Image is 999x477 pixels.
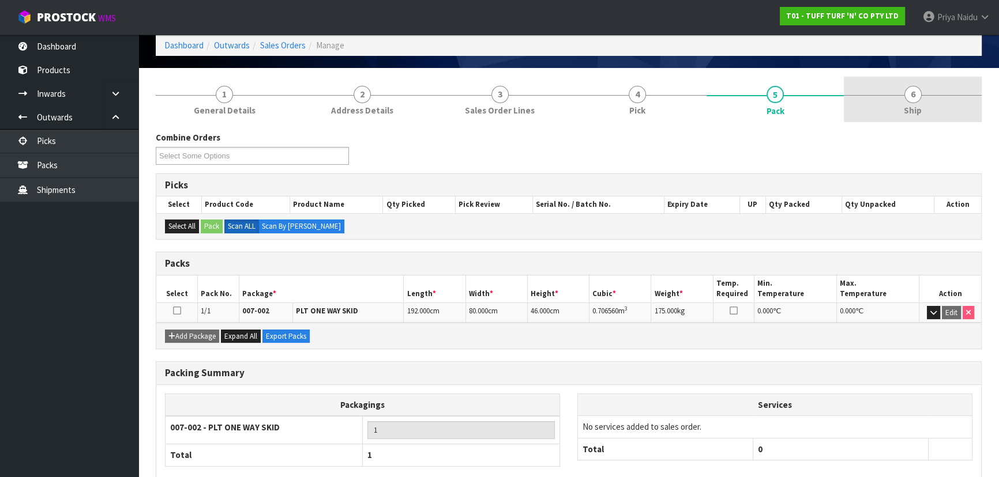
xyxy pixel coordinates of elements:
th: Pick Review [456,196,533,213]
th: Serial No. / Batch No. [533,196,664,213]
th: Qty Packed [765,196,842,213]
button: Expand All [221,330,261,343]
span: 3 [491,86,509,103]
td: ℃ [837,302,919,323]
th: Length [404,275,465,302]
span: Pack [767,105,784,117]
span: 1/1 [201,306,211,316]
button: Select All [165,219,199,233]
span: 175.000 [654,306,677,316]
span: 1 [216,86,233,103]
span: 46.000 [531,306,550,316]
strong: PLT ONE WAY SKID [296,306,358,316]
span: 0.000 [840,306,855,316]
span: Expand All [224,331,257,341]
label: Combine Orders [156,131,220,143]
small: WMS [98,13,116,24]
span: 0 [758,444,763,455]
span: Naidu [957,12,978,22]
h3: Packs [165,258,972,269]
span: Sales Order Lines [465,104,535,116]
span: Manage [316,40,344,51]
th: Qty Unpacked [842,196,934,213]
strong: T01 - TUFF TURF 'N' CO PTY LTD [786,11,899,21]
th: Temp. Required [713,275,754,302]
th: Total [578,438,753,460]
span: 1 [367,449,372,460]
span: 80.000 [469,306,488,316]
th: Max. Temperature [837,275,919,302]
span: 5 [767,86,784,103]
th: Product Name [290,196,383,213]
span: 192.000 [407,306,429,316]
img: cube-alt.png [17,10,32,24]
a: Sales Orders [260,40,306,51]
sup: 3 [625,305,628,312]
button: Edit [942,306,961,320]
th: Product Code [201,196,290,213]
span: Address Details [331,104,393,116]
span: 0.706560 [592,306,618,316]
span: ProStock [37,10,96,25]
th: Expiry Date [664,196,739,213]
th: Weight [651,275,713,302]
th: Package [239,275,404,302]
th: Height [527,275,589,302]
span: 4 [629,86,646,103]
h3: Packing Summary [165,368,972,378]
span: 0.000 [757,306,773,316]
button: Add Package [165,330,219,343]
th: Width [465,275,527,302]
a: Dashboard [164,40,204,51]
h3: Picks [165,180,972,191]
td: m [589,302,651,323]
th: Cubic [589,275,651,302]
span: General Details [194,104,256,116]
th: Qty Picked [383,196,456,213]
th: Min. Temperature [754,275,837,302]
td: kg [651,302,713,323]
th: Packagings [166,393,560,416]
a: Outwards [214,40,250,51]
span: 2 [354,86,371,103]
button: Export Packs [262,330,310,343]
span: Pick [629,104,645,116]
td: cm [527,302,589,323]
strong: 007-002 - PLT ONE WAY SKID [170,422,280,433]
th: Pack No. [198,275,239,302]
span: 6 [904,86,922,103]
strong: 007-002 [242,306,269,316]
span: Ship [904,104,922,116]
span: Priya [937,12,955,22]
th: Select [156,275,198,302]
button: Pack [201,219,223,233]
th: Services [578,394,972,416]
td: ℃ [754,302,837,323]
td: cm [465,302,527,323]
th: Action [934,196,981,213]
td: cm [404,302,465,323]
th: Select [156,196,201,213]
a: T01 - TUFF TURF 'N' CO PTY LTD [780,7,905,25]
label: Scan ALL [224,219,259,233]
td: No services added to sales order. [578,416,972,438]
th: UP [739,196,765,213]
th: Total [166,444,363,466]
label: Scan By [PERSON_NAME] [258,219,344,233]
th: Action [919,275,981,302]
